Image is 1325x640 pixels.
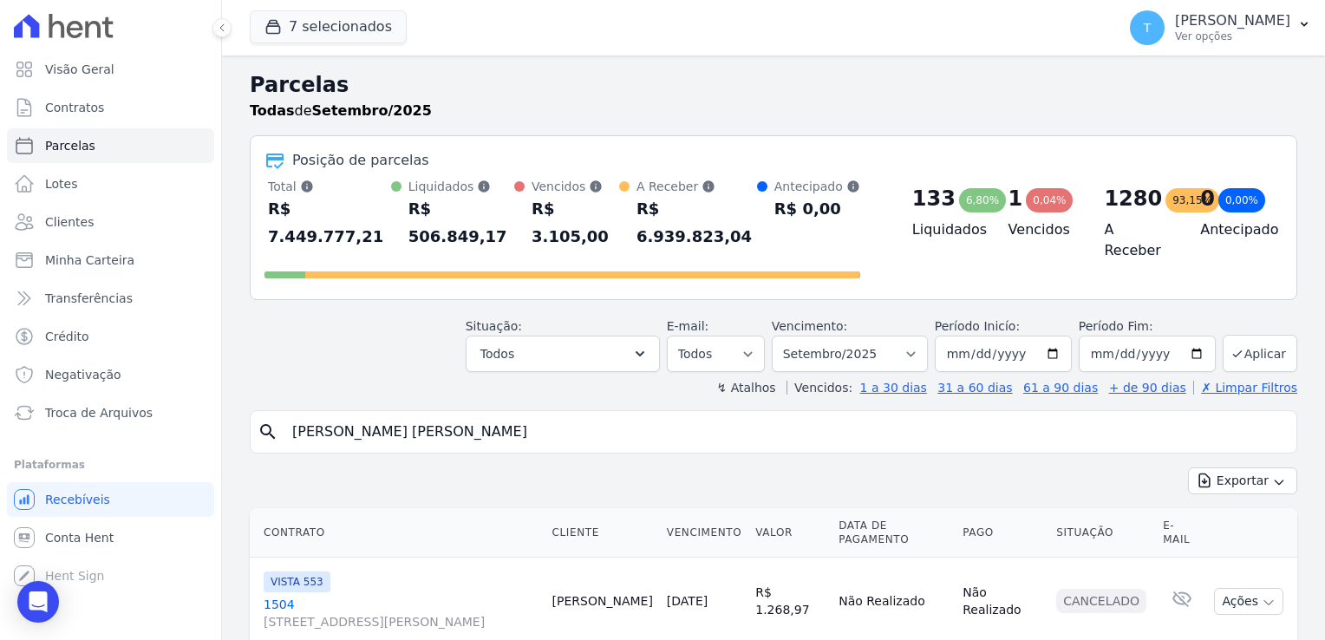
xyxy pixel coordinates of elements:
[1049,508,1156,558] th: Situação
[466,336,660,372] button: Todos
[1200,185,1215,212] div: 0
[716,381,775,395] label: ↯ Atalhos
[667,594,708,608] a: [DATE]
[264,613,538,630] span: [STREET_ADDRESS][PERSON_NAME]
[45,290,133,307] span: Transferências
[250,102,295,119] strong: Todas
[7,281,214,316] a: Transferências
[250,508,545,558] th: Contrato
[250,69,1297,101] h2: Parcelas
[268,178,391,195] div: Total
[7,52,214,87] a: Visão Geral
[956,508,1049,558] th: Pago
[1156,508,1207,558] th: E-mail
[1223,335,1297,372] button: Aplicar
[7,482,214,517] a: Recebíveis
[45,366,121,383] span: Negativação
[1144,22,1152,34] span: T
[45,491,110,508] span: Recebíveis
[1023,381,1098,395] a: 61 a 90 dias
[1218,188,1265,212] div: 0,00%
[408,195,514,251] div: R$ 506.849,17
[7,205,214,239] a: Clientes
[1116,3,1325,52] button: T [PERSON_NAME] Ver opções
[660,508,748,558] th: Vencimento
[1008,219,1077,240] h4: Vencidos
[912,219,981,240] h4: Liquidados
[282,415,1289,449] input: Buscar por nome do lote ou do cliente
[7,90,214,125] a: Contratos
[636,178,757,195] div: A Receber
[480,343,514,364] span: Todos
[774,195,860,223] div: R$ 0,00
[748,508,832,558] th: Valor
[264,596,538,630] a: 1504[STREET_ADDRESS][PERSON_NAME]
[466,319,522,333] label: Situação:
[912,185,956,212] div: 133
[935,319,1020,333] label: Período Inicío:
[532,195,619,251] div: R$ 3.105,00
[1026,188,1073,212] div: 0,04%
[45,529,114,546] span: Conta Hent
[1104,219,1172,261] h4: A Receber
[774,178,860,195] div: Antecipado
[772,319,847,333] label: Vencimento:
[408,178,514,195] div: Liquidados
[258,421,278,442] i: search
[636,195,757,251] div: R$ 6.939.823,04
[545,508,660,558] th: Cliente
[7,395,214,430] a: Troca de Arquivos
[1109,381,1186,395] a: + de 90 dias
[45,251,134,269] span: Minha Carteira
[7,357,214,392] a: Negativação
[1079,317,1216,336] label: Período Fim:
[45,61,114,78] span: Visão Geral
[7,520,214,555] a: Conta Hent
[860,381,927,395] a: 1 a 30 dias
[7,128,214,163] a: Parcelas
[7,167,214,201] a: Lotes
[832,508,956,558] th: Data de Pagamento
[1175,29,1290,43] p: Ver opções
[45,99,104,116] span: Contratos
[1193,381,1297,395] a: ✗ Limpar Filtros
[1104,185,1162,212] div: 1280
[1165,188,1219,212] div: 93,15%
[7,319,214,354] a: Crédito
[45,213,94,231] span: Clientes
[532,178,619,195] div: Vencidos
[937,381,1012,395] a: 31 a 60 dias
[45,328,89,345] span: Crédito
[667,319,709,333] label: E-mail:
[1008,185,1023,212] div: 1
[787,381,852,395] label: Vencidos:
[1056,589,1146,613] div: Cancelado
[7,243,214,278] a: Minha Carteira
[1175,12,1290,29] p: [PERSON_NAME]
[45,137,95,154] span: Parcelas
[1200,219,1269,240] h4: Antecipado
[312,102,432,119] strong: Setembro/2025
[959,188,1006,212] div: 6,80%
[250,10,407,43] button: 7 selecionados
[17,581,59,623] div: Open Intercom Messenger
[1214,588,1283,615] button: Ações
[292,150,429,171] div: Posição de parcelas
[1188,467,1297,494] button: Exportar
[268,195,391,251] div: R$ 7.449.777,21
[45,175,78,193] span: Lotes
[14,454,207,475] div: Plataformas
[264,571,330,592] span: VISTA 553
[45,404,153,421] span: Troca de Arquivos
[250,101,432,121] p: de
